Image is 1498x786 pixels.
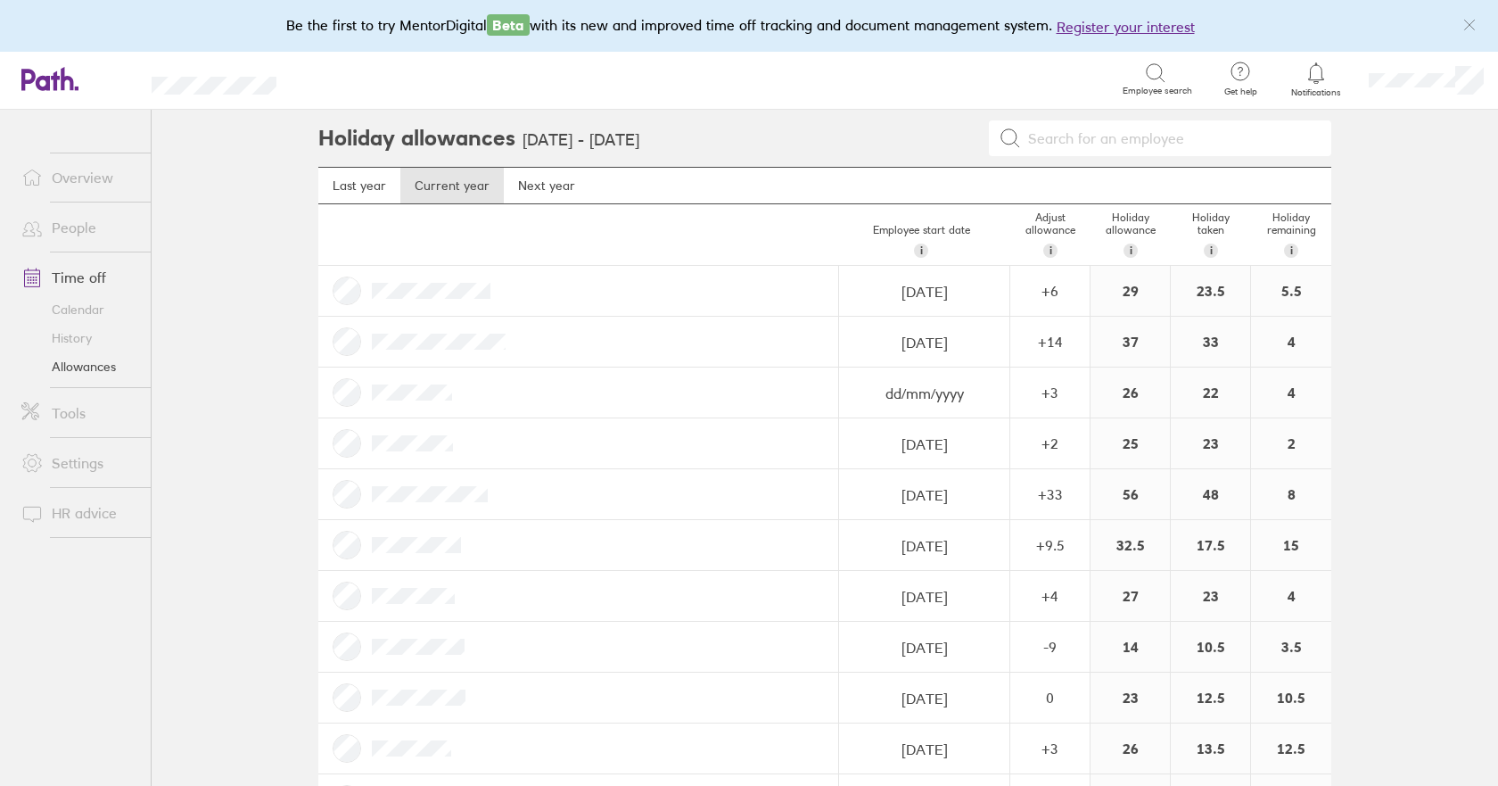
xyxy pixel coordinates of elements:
[286,14,1213,37] div: Be the first to try MentorDigital with its new and improved time off tracking and document manage...
[1171,418,1250,468] div: 23
[1091,571,1170,621] div: 27
[1290,244,1293,258] span: i
[1251,673,1331,723] div: 10.5
[1288,87,1346,98] span: Notifications
[1011,334,1089,350] div: + 14
[1171,673,1250,723] div: 12.5
[7,210,151,245] a: People
[1011,537,1089,553] div: + 9.5
[1091,317,1170,367] div: 37
[1091,520,1170,570] div: 32.5
[7,160,151,195] a: Overview
[1011,639,1089,655] div: -9
[1011,385,1089,401] div: + 3
[1010,204,1091,265] div: Adjust allowance
[7,295,151,324] a: Calendar
[920,244,923,258] span: i
[1123,86,1192,96] span: Employee search
[7,352,151,381] a: Allowances
[1251,520,1331,570] div: 15
[400,168,504,203] a: Current year
[1251,317,1331,367] div: 4
[1171,266,1250,316] div: 23.5
[1057,16,1195,37] button: Register your interest
[1251,571,1331,621] div: 4
[1171,204,1251,265] div: Holiday taken
[325,70,370,87] div: Search
[840,419,1008,469] input: dd/mm/yyyy
[7,324,151,352] a: History
[7,495,151,531] a: HR advice
[840,267,1008,317] input: dd/mm/yyyy
[1171,571,1250,621] div: 23
[1171,317,1250,367] div: 33
[1091,469,1170,519] div: 56
[1091,204,1171,265] div: Holiday allowance
[1091,368,1170,418] div: 26
[840,724,1008,774] input: dd/mm/yyyy
[1251,724,1331,774] div: 12.5
[1251,266,1331,316] div: 5.5
[1011,690,1089,706] div: 0
[1171,469,1250,519] div: 48
[1091,724,1170,774] div: 26
[1210,244,1213,258] span: i
[1049,244,1052,258] span: i
[7,260,151,295] a: Time off
[1251,418,1331,468] div: 2
[840,368,1008,418] input: dd/mm/yyyy
[1091,266,1170,316] div: 29
[7,395,151,431] a: Tools
[523,131,639,150] h3: [DATE] - [DATE]
[7,445,151,481] a: Settings
[1011,283,1089,299] div: + 6
[1171,368,1250,418] div: 22
[1288,61,1346,98] a: Notifications
[840,572,1008,622] input: dd/mm/yyyy
[1251,368,1331,418] div: 4
[1091,673,1170,723] div: 23
[1251,622,1331,672] div: 3.5
[1021,121,1321,155] input: Search for an employee
[1251,469,1331,519] div: 8
[1251,204,1331,265] div: Holiday remaining
[1011,740,1089,757] div: + 3
[1171,520,1250,570] div: 17.5
[487,14,530,36] span: Beta
[1011,435,1089,451] div: + 2
[1091,418,1170,468] div: 25
[840,623,1008,673] input: dd/mm/yyyy
[504,168,589,203] a: Next year
[318,110,515,167] h2: Holiday allowances
[840,521,1008,571] input: dd/mm/yyyy
[832,217,1010,265] div: Employee start date
[1011,588,1089,604] div: + 4
[840,470,1008,520] input: dd/mm/yyyy
[1171,622,1250,672] div: 10.5
[1130,244,1132,258] span: i
[840,674,1008,724] input: dd/mm/yyyy
[840,318,1008,368] input: dd/mm/yyyy
[1011,486,1089,502] div: + 33
[1091,622,1170,672] div: 14
[318,168,400,203] a: Last year
[1171,724,1250,774] div: 13.5
[1212,87,1270,97] span: Get help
